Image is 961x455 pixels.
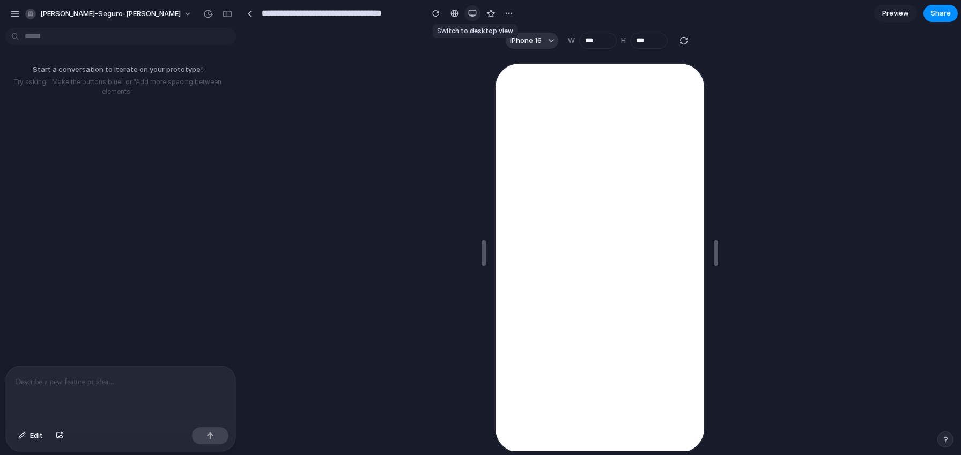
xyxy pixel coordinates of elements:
[510,35,542,46] span: iPhone 16
[506,33,558,49] button: iPhone 16
[923,5,958,22] button: Share
[568,35,575,46] label: W
[433,24,518,38] div: Switch to desktop view
[30,430,43,441] span: Edit
[882,8,909,19] span: Preview
[21,5,197,23] button: [PERSON_NAME]-seguro-[PERSON_NAME]
[40,9,181,19] span: [PERSON_NAME]-seguro-[PERSON_NAME]
[621,35,626,46] label: H
[4,64,231,75] p: Start a conversation to iterate on your prototype!
[4,77,231,96] p: Try asking: "Make the buttons blue" or "Add more spacing between elements"
[13,427,48,444] button: Edit
[874,5,917,22] a: Preview
[930,8,951,19] span: Share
